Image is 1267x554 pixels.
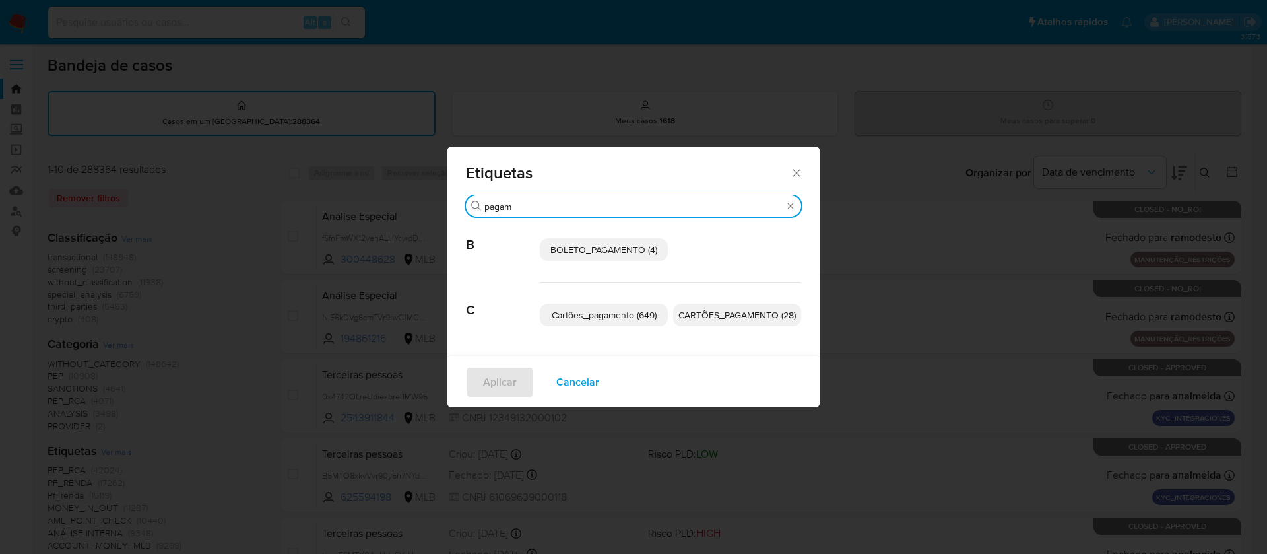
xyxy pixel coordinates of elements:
[466,283,540,318] span: C
[556,368,599,397] span: Cancelar
[552,308,657,322] span: Cartões_pagamento (649)
[790,166,802,178] button: Fechar
[673,304,801,326] div: CARTÕES_PAGAMENTO (28)
[785,201,796,211] button: Apagar busca
[466,165,790,181] span: Etiquetas
[550,243,657,256] span: BOLETO_PAGAMENTO (4)
[540,304,668,326] div: Cartões_pagamento (649)
[678,308,796,322] span: CARTÕES_PAGAMENTO (28)
[540,238,668,261] div: BOLETO_PAGAMENTO (4)
[539,366,616,398] button: Cancelar
[471,201,482,211] button: Procurar
[466,217,540,253] span: B
[484,201,783,213] input: Filtro de pesquisa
